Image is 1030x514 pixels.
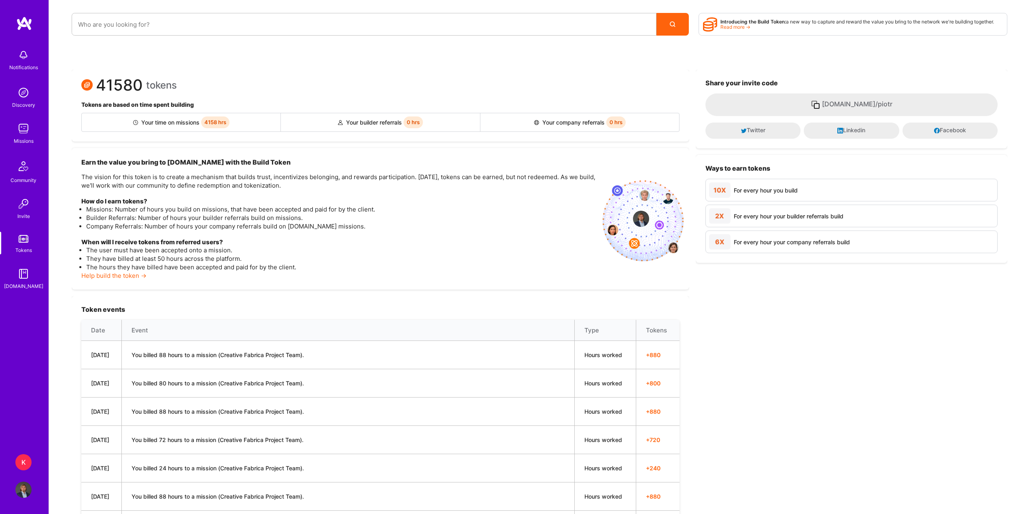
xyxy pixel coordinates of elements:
div: Missions [14,137,34,145]
td: You billed 80 hours to a mission (Creative Fabrica Project Team). [122,369,575,398]
div: For every hour your builder referrals build [734,212,843,220]
strong: Introducing the Build Token: [720,19,786,25]
li: The user must have been accepted onto a mission. [86,246,596,254]
img: guide book [15,266,32,282]
h4: When will I receive tokens from referred users? [81,239,596,246]
p: The vision for this token is to create a mechanism that builds trust, incentivizes belonging, and... [81,173,596,190]
div: [DOMAIN_NAME] [4,282,43,290]
div: K [15,454,32,470]
button: Twitter [705,123,801,139]
a: K [13,454,34,470]
div: Your builder referrals [281,113,480,131]
td: You billed 72 hours to a mission (Creative Fabrica Project Team). [122,426,575,454]
i: icon Facebook [934,128,940,133]
th: Date [81,320,122,341]
h3: Token events [81,306,680,313]
img: Token icon [81,79,93,91]
span: Hours worked [584,408,622,415]
div: For every hour your company referrals build [734,238,850,246]
span: Hours worked [584,436,622,443]
span: + 880 [646,351,670,359]
h3: Earn the value you bring to [DOMAIN_NAME] with the Build Token [81,158,596,167]
h3: Ways to earn tokens [705,165,998,172]
a: User Avatar [13,482,34,498]
th: Event [122,320,575,341]
h4: How do I earn tokens? [81,198,596,205]
a: Help build the token → [81,272,147,279]
i: icon Twitter [741,128,747,133]
td: [DATE] [81,341,122,369]
img: bell [15,47,32,63]
div: Notifications [9,63,38,72]
td: You billed 24 hours to a mission (Creative Fabrica Project Team). [122,454,575,482]
div: Your time on missions [82,113,281,131]
img: logo [16,16,32,31]
span: + 240 [646,464,670,472]
div: Discovery [12,101,35,109]
td: You billed 88 hours to a mission (Creative Fabrica Project Team). [122,341,575,369]
img: Builder icon [133,120,138,125]
span: a new way to capture and reward the value you bring to the network we're building together. [720,19,994,25]
span: 4158 hrs [201,116,229,128]
span: tokens [146,81,177,89]
img: teamwork [15,121,32,137]
th: Type [575,320,636,341]
span: Hours worked [584,351,622,358]
span: + 880 [646,492,670,501]
img: Company referral icon [534,120,539,125]
img: tokens [19,235,28,243]
img: discovery [15,85,32,101]
div: 10X [709,182,731,198]
span: 0 hrs [404,116,423,128]
img: invite [603,180,684,261]
li: Missions: Number of hours you build on missions, that have been accepted and paid for by the client. [86,205,596,214]
div: Your company referrals [480,113,679,131]
td: You billed 88 hours to a mission (Creative Fabrica Project Team). [122,398,575,426]
span: + 800 [646,379,670,387]
button: Linkedin [804,123,899,139]
span: Hours worked [584,465,622,472]
td: [DATE] [81,454,122,482]
i: icon Points [703,17,717,32]
i: icon Search [670,21,675,27]
span: 0 hrs [606,116,626,128]
div: Community [11,176,36,184]
h3: Share your invite code [705,79,998,87]
img: Invite [15,196,32,212]
span: 41580 [96,81,143,89]
button: Facebook [903,123,998,139]
img: Builder referral icon [338,120,343,125]
div: 2X [709,208,731,224]
div: 6X [709,234,731,250]
li: They have billed at least 50 hours across the platform. [86,254,596,263]
span: + 880 [646,407,670,416]
li: Company Referrals: Number of hours your company referrals build on [DOMAIN_NAME] missions. [86,222,596,231]
span: Hours worked [584,493,622,500]
span: + 720 [646,436,670,444]
div: Invite [17,212,30,220]
td: [DATE] [81,398,122,426]
td: [DATE] [81,369,122,398]
li: The hours they have billed have been accepted and paid for by the client. [86,263,596,271]
img: profile [633,211,649,227]
div: Tokens [15,246,32,254]
img: Community [14,157,33,176]
a: Read more → [720,24,750,30]
button: [DOMAIN_NAME]/piotr [705,93,998,116]
td: You billed 88 hours to a mission (Creative Fabrica Project Team). [122,482,575,511]
li: Builder Referrals: Number of hours your builder referrals build on missions. [86,214,596,222]
i: icon Copy [811,100,820,110]
img: User Avatar [15,482,32,498]
h4: Tokens are based on time spent building [81,102,680,108]
div: For every hour you build [734,186,798,195]
input: Who are you looking for? [78,14,650,35]
th: Tokens [636,320,680,341]
td: [DATE] [81,426,122,454]
i: icon LinkedInDark [837,128,843,133]
td: [DATE] [81,482,122,511]
span: Hours worked [584,380,622,387]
